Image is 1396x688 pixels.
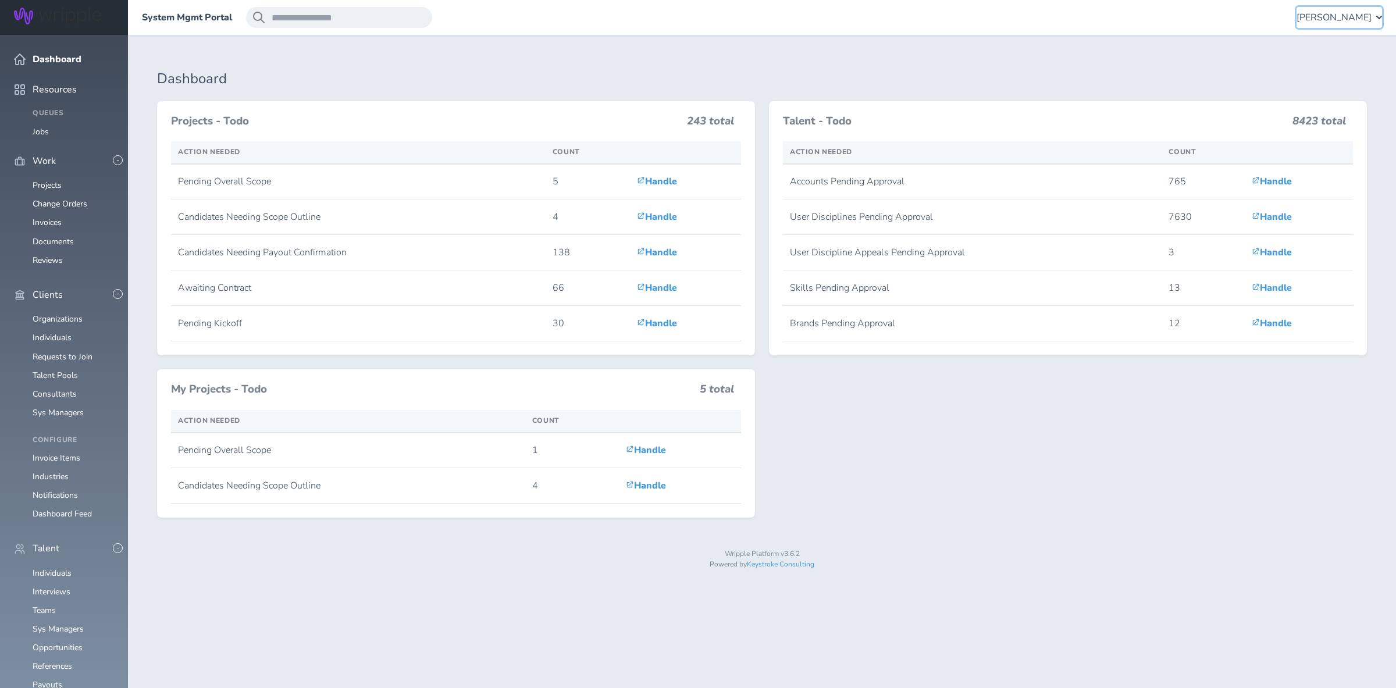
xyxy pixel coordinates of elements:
a: Handle [1252,317,1292,330]
span: Clients [33,290,63,300]
td: Awaiting Contract [171,270,546,306]
p: Wripple Platform v3.6.2 [157,550,1367,558]
a: Teams [33,605,56,616]
td: 4 [525,468,619,504]
a: Handle [637,211,677,223]
a: Handle [637,246,677,259]
a: Handle [637,317,677,330]
a: Dashboard Feed [33,508,92,519]
h3: Talent - Todo [783,115,1285,128]
td: Candidates Needing Payout Confirmation [171,235,546,270]
span: Count [532,416,560,425]
td: 4 [546,199,631,235]
td: 13 [1162,270,1244,306]
a: Keystroke Consulting [747,559,814,569]
h3: Projects - Todo [171,115,680,128]
td: Candidates Needing Scope Outline [171,468,525,504]
a: Interviews [33,586,70,597]
a: Invoices [33,217,62,228]
button: - [113,543,123,553]
a: Jobs [33,126,49,137]
span: Action Needed [178,416,240,425]
span: Count [553,147,580,156]
button: - [113,155,123,165]
td: User Disciplines Pending Approval [783,199,1162,235]
img: Wripple [14,8,101,24]
a: Invoice Items [33,452,80,464]
td: 30 [546,306,631,341]
td: Brands Pending Approval [783,306,1162,341]
td: 138 [546,235,631,270]
a: Change Orders [33,198,87,209]
a: Projects [33,180,62,191]
a: Consultants [33,388,77,400]
td: 765 [1162,164,1244,199]
a: System Mgmt Portal [142,12,232,23]
td: Pending Kickoff [171,306,546,341]
td: 1 [525,433,619,468]
a: Sys Managers [33,407,84,418]
td: 5 [546,164,631,199]
a: Handle [1252,281,1292,294]
a: Notifications [33,490,78,501]
span: Action Needed [178,147,240,156]
a: Documents [33,236,74,247]
span: Action Needed [790,147,852,156]
a: Industries [33,471,69,482]
h4: Queues [33,109,114,117]
button: - [113,289,123,299]
td: Pending Overall Scope [171,433,525,468]
a: Organizations [33,313,83,325]
td: Accounts Pending Approval [783,164,1162,199]
td: Pending Overall Scope [171,164,546,199]
a: Reviews [33,255,63,266]
td: Candidates Needing Scope Outline [171,199,546,235]
a: Handle [637,281,677,294]
a: Requests to Join [33,351,92,362]
h3: My Projects - Todo [171,383,693,396]
a: Handle [1252,246,1292,259]
a: Handle [1252,211,1292,223]
p: Powered by [157,561,1367,569]
a: Handle [637,175,677,188]
span: Work [33,156,56,166]
a: Individuals [33,568,72,579]
td: 66 [546,270,631,306]
span: Talent [33,543,59,554]
td: 3 [1162,235,1244,270]
td: User Discipline Appeals Pending Approval [783,235,1162,270]
h1: Dashboard [157,71,1367,87]
h3: 8423 total [1292,115,1346,133]
a: Opportunities [33,642,83,653]
a: Handle [626,479,666,492]
h3: 5 total [700,383,734,401]
h4: Configure [33,436,114,444]
td: 12 [1162,306,1244,341]
span: Dashboard [33,54,81,65]
h3: 243 total [687,115,734,133]
a: Handle [1252,175,1292,188]
span: Resources [33,84,77,95]
span: [PERSON_NAME] [1297,12,1372,23]
a: Sys Managers [33,623,84,634]
a: Handle [626,444,666,457]
a: References [33,661,72,672]
a: Talent Pools [33,370,78,381]
td: 7630 [1162,199,1244,235]
a: Individuals [33,332,72,343]
button: [PERSON_NAME] [1297,7,1382,28]
span: Count [1169,147,1196,156]
td: Skills Pending Approval [783,270,1162,306]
